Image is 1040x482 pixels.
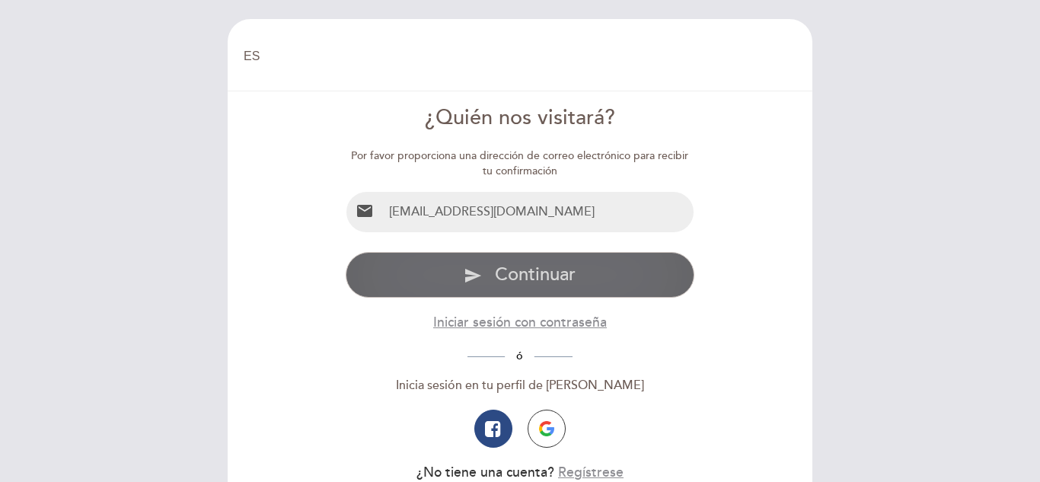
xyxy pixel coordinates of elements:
button: send Continuar [346,252,695,298]
div: ¿Quién nos visitará? [346,104,695,133]
button: Iniciar sesión con contraseña [433,313,607,332]
button: Regístrese [558,463,624,482]
span: ó [505,350,534,362]
img: icon-google.png [539,421,554,436]
i: send [464,267,482,285]
span: ¿No tiene una cuenta? [416,464,554,480]
i: email [356,202,374,220]
div: Inicia sesión en tu perfil de [PERSON_NAME] [346,377,695,394]
input: Email [383,192,694,232]
span: Continuar [495,263,576,286]
div: Por favor proporciona una dirección de correo electrónico para recibir tu confirmación [346,148,695,179]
